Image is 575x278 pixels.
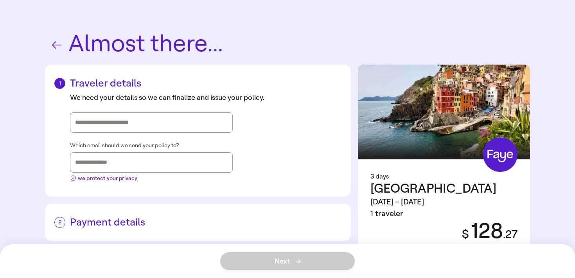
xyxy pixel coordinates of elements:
[78,174,137,182] span: we protect your privacy
[70,142,179,149] span: Which email should we send your policy to?
[370,196,496,208] div: [DATE] – [DATE]
[75,117,228,128] input: Street address, city, state
[70,173,137,182] button: we protect your privacy
[220,252,355,270] button: Next
[453,220,517,243] div: 128
[370,208,496,220] div: 1 traveler
[370,181,496,196] span: [GEOGRAPHIC_DATA]
[54,216,341,228] h2: Payment details
[462,227,469,241] span: $
[503,228,517,241] span: . 27
[275,258,301,265] span: Next
[70,92,341,103] div: We need your details so we can finalize and issue your policy.
[370,172,517,181] div: 3 days
[54,77,341,89] h2: Traveler details
[45,31,530,57] h1: Almost there...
